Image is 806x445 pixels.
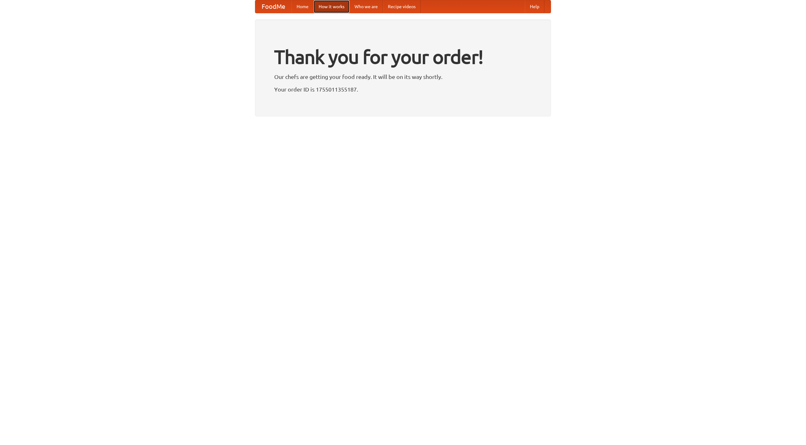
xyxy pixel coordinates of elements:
[383,0,421,13] a: Recipe videos
[274,72,532,81] p: Our chefs are getting your food ready. It will be on its way shortly.
[255,0,292,13] a: FoodMe
[349,0,383,13] a: Who we are
[525,0,544,13] a: Help
[314,0,349,13] a: How it works
[274,42,532,72] h1: Thank you for your order!
[292,0,314,13] a: Home
[274,85,532,94] p: Your order ID is 1755011355187.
